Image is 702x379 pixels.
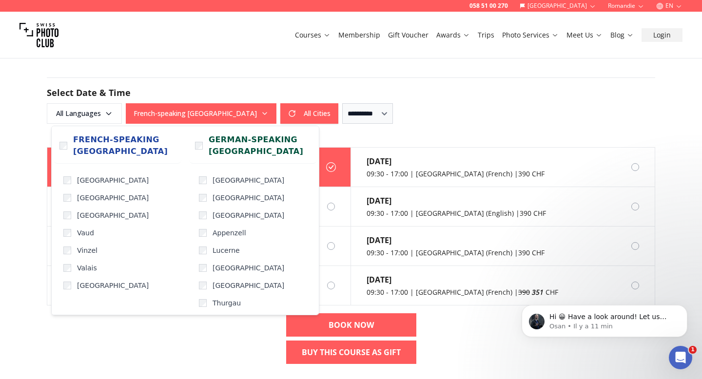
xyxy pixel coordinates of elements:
[213,210,284,220] span: [GEOGRAPHIC_DATA]
[329,319,374,331] b: BOOK NOW
[209,134,311,157] span: German-speaking [GEOGRAPHIC_DATA]
[334,28,384,42] button: Membership
[286,341,416,364] a: Buy This Course As Gift
[199,246,207,254] input: Lucerne
[213,263,284,273] span: [GEOGRAPHIC_DATA]
[63,282,71,289] input: [GEOGRAPHIC_DATA]
[669,346,692,369] iframe: Intercom live chat
[302,346,401,358] b: Buy This Course As Gift
[77,210,149,220] span: [GEOGRAPHIC_DATA]
[213,246,240,255] span: Lucerne
[213,228,246,238] span: Appenzell
[213,298,241,308] span: Thurgau
[77,246,97,255] span: Vinzel
[367,155,545,167] div: [DATE]
[77,281,149,290] span: [GEOGRAPHIC_DATA]
[51,126,319,315] div: French-speaking [GEOGRAPHIC_DATA]
[474,28,498,42] button: Trips
[388,30,429,40] a: Gift Voucher
[63,211,71,219] input: [GEOGRAPHIC_DATA]
[199,282,207,289] input: [GEOGRAPHIC_DATA]
[77,193,149,203] span: [GEOGRAPHIC_DATA]
[63,194,71,202] input: [GEOGRAPHIC_DATA]
[367,234,545,246] div: [DATE]
[48,105,120,122] span: All Languages
[689,346,697,354] span: 1
[126,103,276,124] button: French-speaking [GEOGRAPHIC_DATA]
[563,28,606,42] button: Meet Us
[47,103,122,124] button: All Languages
[291,28,334,42] button: Courses
[63,264,71,272] input: Valais
[213,175,284,185] span: [GEOGRAPHIC_DATA]
[213,193,284,203] span: [GEOGRAPHIC_DATA]
[367,169,545,179] div: 09:30 - 17:00 | [GEOGRAPHIC_DATA] (French) | 390 CHF
[367,195,546,207] div: [DATE]
[367,274,558,285] div: [DATE]
[199,229,207,237] input: Appenzell
[642,28,682,42] button: Login
[502,30,559,40] a: Photo Services
[199,176,207,184] input: [GEOGRAPHIC_DATA]
[610,30,634,40] a: Blog
[199,264,207,272] input: [GEOGRAPHIC_DATA]
[280,103,338,124] button: All Cities
[498,28,563,42] button: Photo Services
[469,2,508,10] a: 058 51 00 270
[77,228,94,238] span: Vaud
[384,28,432,42] button: Gift Voucher
[199,299,207,307] input: Thurgau
[19,16,58,55] img: Swiss photo club
[436,30,470,40] a: Awards
[63,176,71,184] input: [GEOGRAPHIC_DATA]
[478,30,494,40] a: Trips
[432,28,474,42] button: Awards
[59,142,67,150] input: French-speaking [GEOGRAPHIC_DATA]
[507,284,702,353] iframe: Intercom notifications message
[199,194,207,202] input: [GEOGRAPHIC_DATA]
[77,263,97,273] span: Valais
[63,246,71,254] input: Vinzel
[77,175,149,185] span: [GEOGRAPHIC_DATA]
[367,287,558,297] div: 09:30 - 17:00 | [GEOGRAPHIC_DATA] (French) | CHF
[367,248,545,258] div: 09:30 - 17:00 | [GEOGRAPHIC_DATA] (French) | 390 CHF
[606,28,638,42] button: Blog
[338,30,380,40] a: Membership
[195,142,203,150] input: German-speaking [GEOGRAPHIC_DATA]
[63,229,71,237] input: Vaud
[367,208,546,218] div: 09:30 - 17:00 | [GEOGRAPHIC_DATA] (English) | 390 CHF
[47,86,655,99] h2: Select Date & Time
[213,281,284,290] span: [GEOGRAPHIC_DATA]
[199,211,207,219] input: [GEOGRAPHIC_DATA]
[566,30,603,40] a: Meet Us
[73,134,175,157] span: French-speaking [GEOGRAPHIC_DATA]
[295,30,331,40] a: Courses
[286,313,416,337] a: BOOK NOW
